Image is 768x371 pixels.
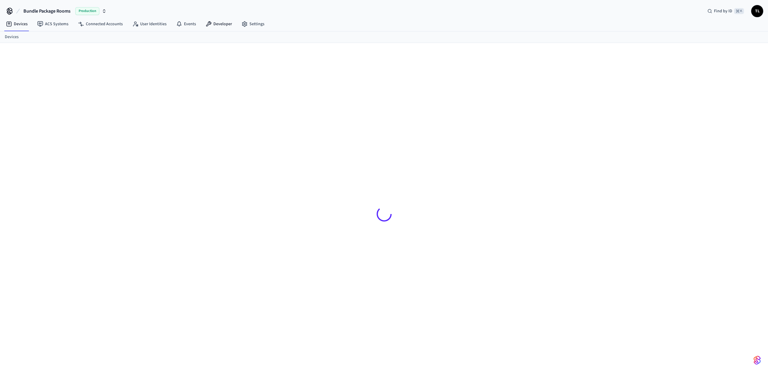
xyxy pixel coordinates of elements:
img: SeamLogoGradient.69752ec5.svg [754,355,761,365]
a: Devices [1,19,32,29]
span: Find by ID [714,8,732,14]
a: Developer [201,19,237,29]
span: Production [75,7,99,15]
span: Bundle Package Rooms [23,8,71,15]
a: Devices [5,34,19,40]
span: TL [752,6,763,17]
a: Connected Accounts [73,19,128,29]
button: TL [751,5,763,17]
div: Find by ID⌘ K [703,6,749,17]
a: ACS Systems [32,19,73,29]
a: Events [171,19,201,29]
a: Settings [237,19,269,29]
span: ⌘ K [734,8,744,14]
a: User Identities [128,19,171,29]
